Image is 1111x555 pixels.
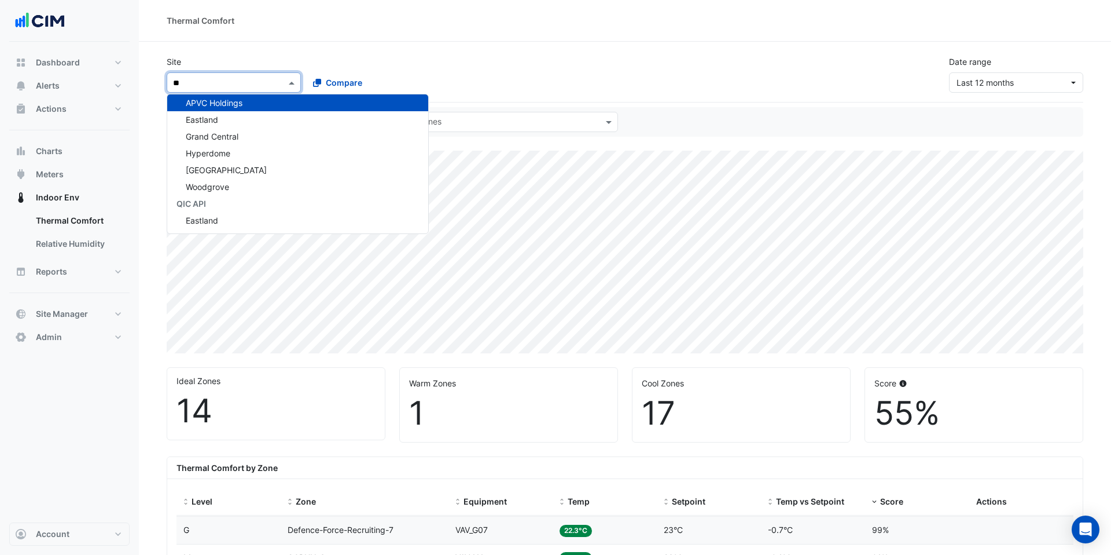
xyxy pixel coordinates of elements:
[9,260,130,283] button: Reports
[176,392,376,430] div: 14
[15,57,27,68] app-icon: Dashboard
[409,377,608,389] div: Warm Zones
[192,496,212,506] span: Level
[874,377,1073,389] div: Score
[36,169,64,180] span: Meters
[36,103,67,115] span: Actions
[36,528,69,540] span: Account
[880,496,903,506] span: Score
[296,496,316,506] span: Zone
[176,463,278,473] b: Thermal Comfort by Zone
[36,331,62,343] span: Admin
[27,209,130,232] a: Thermal Comfort
[463,496,507,506] span: Equipment
[9,523,130,546] button: Account
[568,496,590,506] span: Temp
[949,72,1083,93] button: Last 12 months
[15,192,27,203] app-icon: Indoor Env
[15,103,27,115] app-icon: Actions
[15,145,27,157] app-icon: Charts
[672,496,705,506] span: Setpoint
[176,199,206,209] span: QIC API
[1072,516,1099,543] div: Open Intercom Messenger
[36,57,80,68] span: Dashboard
[9,74,130,97] button: Alerts
[776,496,844,506] span: Temp vs Setpoint
[9,51,130,74] button: Dashboard
[455,525,488,535] span: VAV_G07
[36,266,67,277] span: Reports
[409,394,608,433] div: 1
[15,80,27,92] app-icon: Alerts
[9,163,130,186] button: Meters
[167,94,429,234] ng-dropdown-panel: Options list
[9,97,130,121] button: Actions
[14,9,66,32] img: Company Logo
[15,266,27,277] app-icon: Reports
[186,216,218,225] span: Eastland
[15,308,27,320] app-icon: Site Manager
[186,115,218,125] span: Eastland
[27,232,130,255] a: Relative Humidity
[15,169,27,180] app-icon: Meters
[183,525,189,535] span: G
[664,525,683,535] span: 23°C
[976,496,1007,506] span: Actions
[872,525,889,535] span: 99%
[642,377,841,389] div: Cool Zones
[874,394,1073,433] div: 55%
[288,525,393,535] span: Defence-Force-Recruiting-7
[186,232,238,242] span: Grand Central
[36,80,60,92] span: Alerts
[186,132,238,141] span: Grand Central
[15,331,27,343] app-icon: Admin
[9,186,130,209] button: Indoor Env
[36,192,79,203] span: Indoor Env
[176,375,376,387] div: Ideal Zones
[768,525,793,535] span: -0.7°C
[326,76,362,89] span: Compare
[36,145,62,157] span: Charts
[949,56,991,68] label: Date range
[9,326,130,349] button: Admin
[306,72,370,93] button: Compare
[9,302,130,326] button: Site Manager
[167,56,181,68] label: Site
[957,78,1014,87] span: 01 Aug 24 - 31 Jul 25
[642,394,841,433] div: 17
[186,98,242,108] span: APVC Holdings
[9,209,130,260] div: Indoor Env
[186,165,267,175] span: [GEOGRAPHIC_DATA]
[36,308,88,320] span: Site Manager
[186,148,230,158] span: Hyperdome
[186,182,229,192] span: Woodgrove
[167,14,234,27] div: Thermal Comfort
[560,525,592,537] span: 22.3°C
[9,140,130,163] button: Charts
